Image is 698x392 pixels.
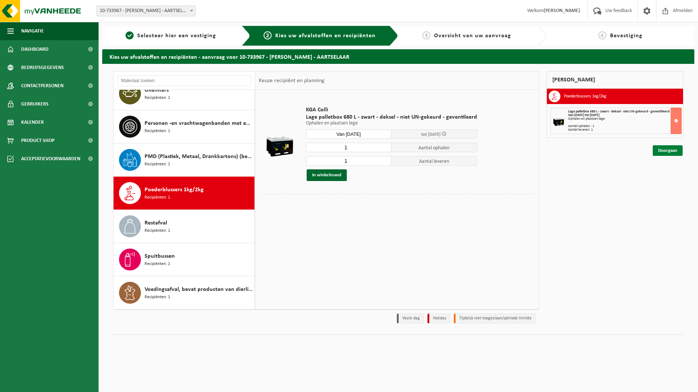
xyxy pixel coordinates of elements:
[145,219,167,227] span: Restafval
[306,114,477,121] span: Lage palletbox 680 L - zwart - deksel - niet UN-gekeurd - geventileerd
[96,5,196,16] span: 10-733967 - KIA VERMANT - AARTSELAAR
[568,128,682,132] div: Aantal leveren: 1
[255,72,328,90] div: Keuze recipiënt en planning
[21,131,54,150] span: Product Shop
[434,33,511,39] span: Overzicht van uw aanvraag
[137,33,216,39] span: Selecteer hier een vestiging
[21,22,44,40] span: Navigatie
[21,95,49,113] span: Gebruikers
[21,40,49,58] span: Dashboard
[145,285,253,294] span: Voedingsafval, bevat producten van dierlijke oorsprong, onverpakt, categorie 3
[114,143,255,177] button: PMD (Plastiek, Metaal, Drankkartons) (bedrijven) Recipiënten: 1
[306,106,477,114] span: KGA Colli
[264,31,272,39] span: 2
[568,117,682,121] div: Ophalen en plaatsen lege
[21,58,64,77] span: Bedrijfsgegevens
[568,124,682,128] div: Aantal ophalen : 1
[21,113,44,131] span: Kalender
[421,132,441,137] span: tot [DATE]
[653,145,683,156] a: Doorgaan
[145,161,170,168] span: Recipiënten: 1
[145,119,253,128] span: Personen -en vrachtwagenbanden met en zonder velg
[145,86,169,95] span: Oliefilters
[126,31,134,39] span: 1
[145,261,170,268] span: Recipiënten: 1
[114,210,255,243] button: Restafval Recipiënten: 1
[391,143,477,152] span: Aantal ophalen
[568,109,670,114] span: Lage palletbox 680 L - zwart - deksel - niet UN-gekeurd - geventileerd
[117,75,251,86] input: Materiaal zoeken
[306,130,392,139] input: Selecteer datum
[454,314,536,323] li: Tijdelijk niet toegestaan/période limitée
[145,227,170,234] span: Recipiënten: 1
[114,77,255,110] button: Oliefilters Recipiënten: 1
[306,121,477,126] p: Ophalen en plaatsen lege
[275,33,376,39] span: Kies uw afvalstoffen en recipiënten
[114,276,255,309] button: Voedingsafval, bevat producten van dierlijke oorsprong, onverpakt, categorie 3 Recipiënten: 1
[145,95,170,101] span: Recipiënten: 1
[102,49,694,64] h2: Kies uw afvalstoffen en recipiënten - aanvraag voor 10-733967 - [PERSON_NAME] - AARTSELAAR
[568,113,599,117] strong: Van [DATE] tot [DATE]
[427,314,450,323] li: Holiday
[145,294,170,301] span: Recipiënten: 1
[391,156,477,166] span: Aantal leveren
[114,243,255,276] button: Spuitbussen Recipiënten: 1
[21,77,64,95] span: Contactpersonen
[422,31,430,39] span: 3
[546,71,684,89] div: [PERSON_NAME]
[114,177,255,210] button: Poederblussers 1kg/2kg Recipiënten: 1
[544,8,580,14] strong: [PERSON_NAME]
[145,152,253,161] span: PMD (Plastiek, Metaal, Drankkartons) (bedrijven)
[106,31,236,40] a: 1Selecteer hier een vestiging
[97,6,195,16] span: 10-733967 - KIA VERMANT - AARTSELAAR
[145,185,204,194] span: Poederblussers 1kg/2kg
[307,169,347,181] button: In winkelmand
[145,252,175,261] span: Spuitbussen
[564,91,606,102] h3: Poederblussers 1kg/2kg
[610,33,643,39] span: Bevestiging
[145,128,170,135] span: Recipiënten: 1
[145,194,170,201] span: Recipiënten: 1
[397,314,424,323] li: Vaste dag
[21,150,80,168] span: Acceptatievoorwaarden
[598,31,606,39] span: 4
[114,110,255,143] button: Personen -en vrachtwagenbanden met en zonder velg Recipiënten: 1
